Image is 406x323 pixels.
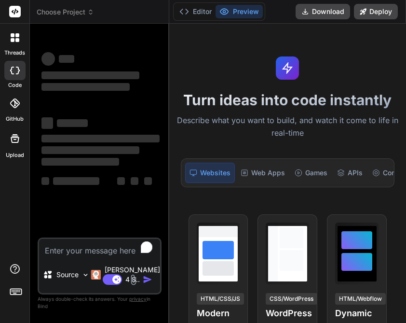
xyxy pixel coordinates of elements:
span: Choose Project [37,7,94,17]
span: ‌ [41,117,53,129]
p: Describe what you want to build, and watch it come to life in real-time [175,114,400,139]
button: Editor [176,5,216,18]
label: Upload [6,151,24,159]
div: Games [291,163,331,183]
p: Always double-check its answers. Your in Bind [38,295,162,311]
div: Web Apps [237,163,289,183]
span: ‌ [41,52,55,66]
textarea: To enrich screen reader interactions, please activate Accessibility in Grammarly extension settings [39,239,160,256]
h1: Turn ideas into code instantly [175,91,400,109]
span: ‌ [41,71,139,79]
span: privacy [129,296,147,302]
label: GitHub [6,115,24,123]
span: ‌ [41,177,49,185]
button: Preview [216,5,263,18]
span: ‌ [117,177,125,185]
img: Claude 4 Sonnet [91,270,101,280]
div: Websites [185,163,235,183]
div: HTML/CSS/JS [197,293,244,305]
span: ‌ [131,177,138,185]
img: Pick Models [81,271,90,279]
span: ‌ [57,119,88,127]
label: threads [4,49,25,57]
p: Source [56,270,79,280]
p: [PERSON_NAME] 4 S.. [105,265,160,284]
span: ‌ [41,135,160,142]
div: CSS/WordPress [266,293,317,305]
div: HTML/Webflow [335,293,386,305]
img: icon [143,275,152,284]
span: ‌ [53,177,99,185]
span: ‌ [41,158,119,166]
button: Download [296,4,350,19]
div: APIs [333,163,366,183]
img: attachment [128,274,139,285]
label: code [8,81,22,89]
span: ‌ [59,55,74,63]
span: ‌ [41,146,139,154]
span: ‌ [144,177,152,185]
span: ‌ [41,83,130,91]
button: Deploy [354,4,398,19]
